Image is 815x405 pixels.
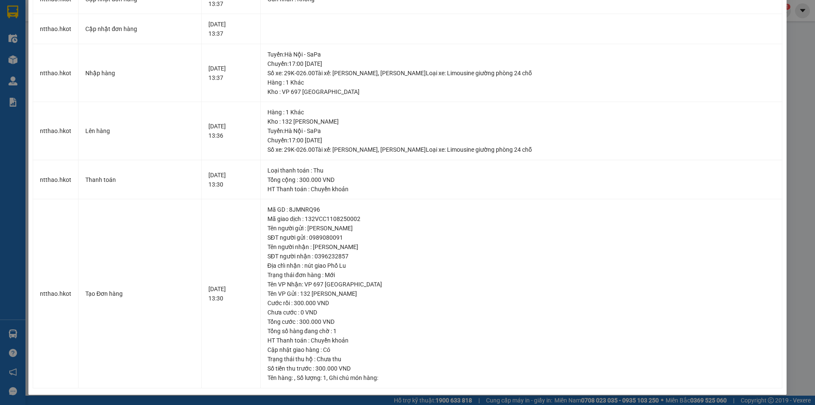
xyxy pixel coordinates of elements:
div: Tên VP Nhận: VP 697 [GEOGRAPHIC_DATA] [267,280,775,289]
div: Chưa cước : 0 VND [267,308,775,317]
div: Tổng cước : 300.000 VND [267,317,775,326]
div: [DATE] 13:36 [208,122,253,140]
td: ntthao.hkot [33,14,79,44]
td: ntthao.hkot [33,160,79,200]
div: Tạo Đơn hàng [85,289,194,298]
div: Mã GD : 8JMNRQ96 [267,205,775,214]
div: HT Thanh toán : Chuyển khoản [267,336,775,345]
div: Tên hàng: , Số lượng: , Ghi chú món hàng: [267,373,775,382]
div: Tên VP Gửi : 132 [PERSON_NAME] [267,289,775,298]
td: ntthao.hkot [33,199,79,388]
div: Tên người nhận : [PERSON_NAME] [267,242,775,252]
div: Trạng thái đơn hàng : Mới [267,270,775,280]
div: Cước rồi : 300.000 VND [267,298,775,308]
div: Nhập hàng [85,68,194,78]
div: Trạng thái thu hộ : Chưa thu [267,354,775,364]
div: Cập nhật đơn hàng [85,24,194,34]
div: Kho : 132 [PERSON_NAME] [267,117,775,126]
div: Hàng : 1 Khác [267,108,775,117]
div: Kho : VP 697 [GEOGRAPHIC_DATA] [267,87,775,96]
td: ntthao.hkot [33,102,79,160]
span: 1 [323,374,326,381]
div: [DATE] 13:37 [208,20,253,38]
div: SĐT người nhận : 0396232857 [267,252,775,261]
td: ntthao.hkot [33,44,79,102]
div: [DATE] 13:37 [208,64,253,82]
div: Tuyến : Hà Nội - SaPa Chuyến: 17:00 [DATE] Số xe: 29K-026.00 Tài xế: [PERSON_NAME], [PERSON_NAME]... [267,126,775,154]
div: Tuyến : Hà Nội - SaPa Chuyến: 17:00 [DATE] Số xe: 29K-026.00 Tài xế: [PERSON_NAME], [PERSON_NAME]... [267,50,775,78]
div: Cập nhật giao hàng : Có [267,345,775,354]
div: Tên người gửi : [PERSON_NAME] [267,224,775,233]
div: Thanh toán [85,175,194,184]
div: Tổng số hàng đang chờ : 1 [267,326,775,336]
div: [DATE] 13:30 [208,170,253,189]
div: Lên hàng [85,126,194,136]
div: [DATE] 13:30 [208,284,253,303]
div: Hàng : 1 Khác [267,78,775,87]
div: Loại thanh toán : Thu [267,166,775,175]
div: Địa chỉ nhận : nút giao Phố Lu [267,261,775,270]
div: Mã giao dịch : 132VCC1108250002 [267,214,775,224]
div: HT Thanh toán : Chuyển khoản [267,184,775,194]
div: Số tiền thu trước : 300.000 VND [267,364,775,373]
div: Tổng cộng : 300.000 VND [267,175,775,184]
div: SĐT người gửi : 0989080091 [267,233,775,242]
